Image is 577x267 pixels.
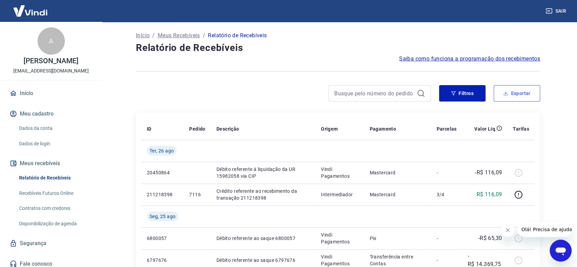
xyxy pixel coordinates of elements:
[436,191,456,198] p: 3/4
[38,27,65,55] div: A
[13,67,89,75] p: [EMAIL_ADDRESS][DOMAIN_NAME]
[208,31,267,40] p: Relatório de Recebíveis
[203,31,205,40] p: /
[216,257,310,264] p: Débito referente ao saque 6797676
[501,223,515,237] iframe: Fechar mensagem
[478,234,502,242] p: -R$ 65,30
[436,169,456,176] p: -
[8,106,94,121] button: Meu cadastro
[152,31,155,40] p: /
[147,257,178,264] p: 6797676
[475,169,502,177] p: -R$ 116,09
[369,235,425,242] p: Pix
[494,85,540,102] button: Exportar
[147,235,178,242] p: 6800057
[369,125,396,132] p: Pagamento
[8,156,94,171] button: Meus recebíveis
[147,169,178,176] p: 20450864
[216,166,310,179] p: Débito referente à liquidação da UR 15982058 via CIP
[369,253,425,267] p: Transferência entre Contas
[436,257,456,264] p: -
[136,31,150,40] a: Início
[16,171,94,185] a: Relatório de Recebíveis
[544,5,569,17] button: Sair
[8,0,53,21] img: Vindi
[436,235,456,242] p: -
[321,231,358,245] p: Vindi Pagamentos
[147,125,152,132] p: ID
[16,121,94,135] a: Dados da conta
[321,166,358,179] p: Vindi Pagamentos
[321,125,338,132] p: Origem
[216,125,239,132] p: Descrição
[369,191,425,198] p: Mastercard
[216,235,310,242] p: Débito referente ao saque 6800057
[8,236,94,251] a: Segurança
[334,88,414,98] input: Busque pelo número do pedido
[158,31,200,40] a: Meus Recebíveis
[216,188,310,201] p: Crédito referente ao recebimento da transação 211218398
[8,86,94,101] a: Início
[4,5,57,10] span: Olá! Precisa de ajuda?
[517,222,572,237] iframe: Mensagem da empresa
[439,85,485,102] button: Filtros
[474,125,496,132] p: Valor Líq.
[550,240,572,262] iframe: Botão para abrir a janela de mensagens
[321,253,358,267] p: Vindi Pagamentos
[136,41,540,55] h4: Relatório de Recebíveis
[477,190,502,199] p: R$ 116,09
[16,217,94,231] a: Disponibilização de agenda
[189,191,205,198] p: 7116
[16,201,94,215] a: Contratos com credores
[147,191,178,198] p: 211218398
[369,169,425,176] p: Mastercard
[399,55,540,63] a: Saiba como funciona a programação dos recebimentos
[513,125,529,132] p: Tarifas
[150,213,175,220] span: Seg, 25 ago
[16,186,94,200] a: Recebíveis Futuros Online
[321,191,358,198] p: Intermediador
[436,125,456,132] p: Parcelas
[189,125,205,132] p: Pedido
[16,137,94,151] a: Dados de login
[150,147,174,154] span: Ter, 26 ago
[24,57,78,65] p: [PERSON_NAME]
